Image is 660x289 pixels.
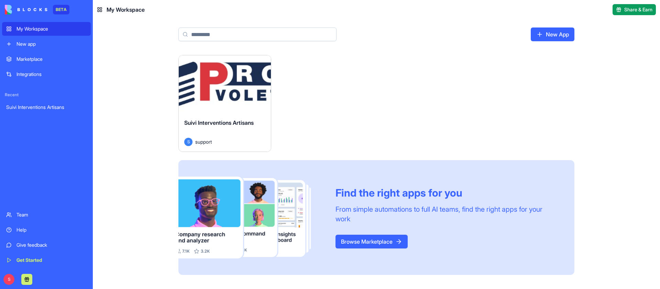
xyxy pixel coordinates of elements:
[2,52,91,66] a: Marketplace
[2,67,91,81] a: Integrations
[53,5,69,14] div: BETA
[178,55,271,152] a: Suivi Interventions ArtisansSsupport
[16,25,87,32] div: My Workspace
[335,204,558,224] div: From simple automations to full AI teams, find the right apps for your work
[16,242,87,248] div: Give feedback
[5,5,69,14] a: BETA
[2,22,91,36] a: My Workspace
[335,235,408,248] a: Browse Marketplace
[184,138,192,146] span: S
[184,119,254,126] span: Suivi Interventions Artisans
[335,187,558,199] div: Find the right apps for you
[16,41,87,47] div: New app
[2,238,91,252] a: Give feedback
[16,211,87,218] div: Team
[531,27,574,41] a: New App
[178,177,324,259] img: Frame_181_egmpey.png
[2,253,91,267] a: Get Started
[6,104,87,111] div: Suivi Interventions Artisans
[16,257,87,264] div: Get Started
[613,4,656,15] button: Share & Earn
[5,5,47,14] img: logo
[16,226,87,233] div: Help
[195,138,212,145] span: support
[16,71,87,78] div: Integrations
[2,208,91,222] a: Team
[107,5,145,14] span: My Workspace
[2,37,91,51] a: New app
[624,6,652,13] span: Share & Earn
[16,56,87,63] div: Marketplace
[3,274,14,285] span: S
[2,223,91,237] a: Help
[2,92,91,98] span: Recent
[2,100,91,114] a: Suivi Interventions Artisans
